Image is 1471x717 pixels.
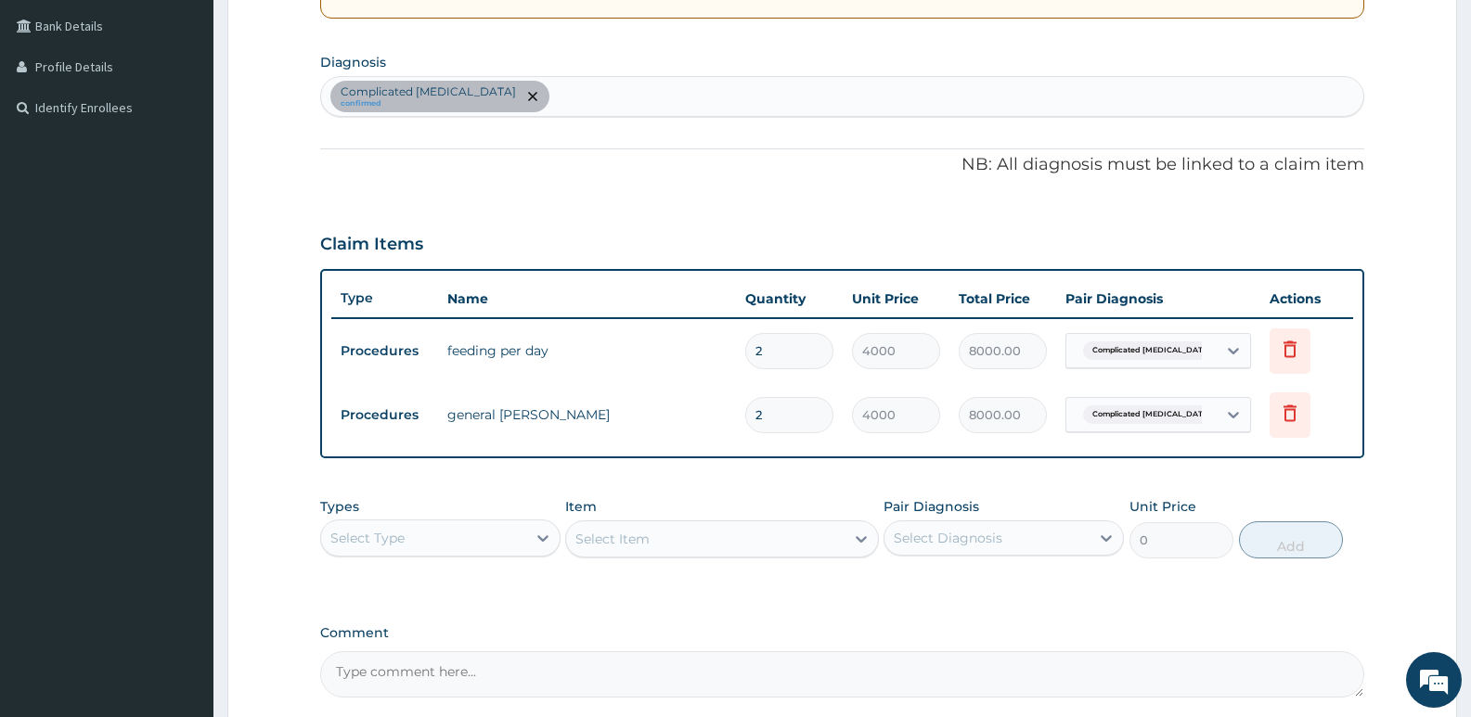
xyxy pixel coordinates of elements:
label: Comment [320,625,1364,641]
div: Minimize live chat window [304,9,349,54]
th: Total Price [949,280,1056,317]
div: Chat with us now [97,104,312,128]
span: Complicated [MEDICAL_DATA] [1083,405,1220,424]
span: Complicated [MEDICAL_DATA] [1083,341,1220,360]
small: confirmed [341,99,516,109]
td: general [PERSON_NAME] [438,396,736,433]
th: Unit Price [843,280,949,317]
img: d_794563401_company_1708531726252_794563401 [34,93,75,139]
p: NB: All diagnosis must be linked to a claim item [320,153,1364,177]
div: Select Diagnosis [894,529,1002,547]
div: Select Type [330,529,405,547]
th: Actions [1260,280,1353,317]
label: Pair Diagnosis [884,497,979,516]
span: We're online! [108,234,256,421]
p: Complicated [MEDICAL_DATA] [341,84,516,99]
button: Add [1239,521,1343,558]
h3: Claim Items [320,235,423,255]
label: Item [565,497,597,516]
td: Procedures [331,334,438,368]
textarea: Type your message and hit 'Enter' [9,506,354,571]
th: Name [438,280,736,317]
label: Diagnosis [320,53,386,71]
td: feeding per day [438,332,736,369]
label: Types [320,499,359,515]
span: remove selection option [524,88,541,105]
th: Quantity [736,280,843,317]
td: Procedures [331,398,438,432]
label: Unit Price [1129,497,1196,516]
th: Pair Diagnosis [1056,280,1260,317]
th: Type [331,281,438,315]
